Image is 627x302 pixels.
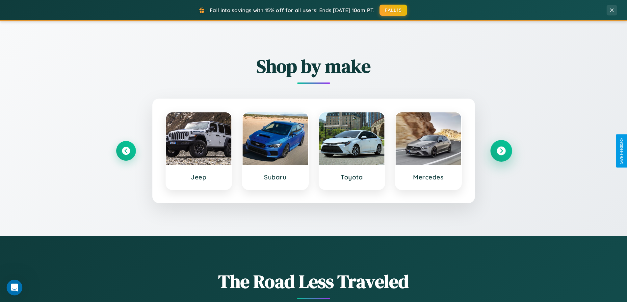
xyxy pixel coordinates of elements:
[210,7,375,13] span: Fall into savings with 15% off for all users! Ends [DATE] 10am PT.
[619,138,624,164] div: Give Feedback
[173,173,225,181] h3: Jeep
[7,280,22,295] iframe: Intercom live chat
[379,5,407,16] button: FALL15
[116,54,511,79] h2: Shop by make
[326,173,378,181] h3: Toyota
[402,173,455,181] h3: Mercedes
[249,173,301,181] h3: Subaru
[116,269,511,294] h1: The Road Less Traveled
